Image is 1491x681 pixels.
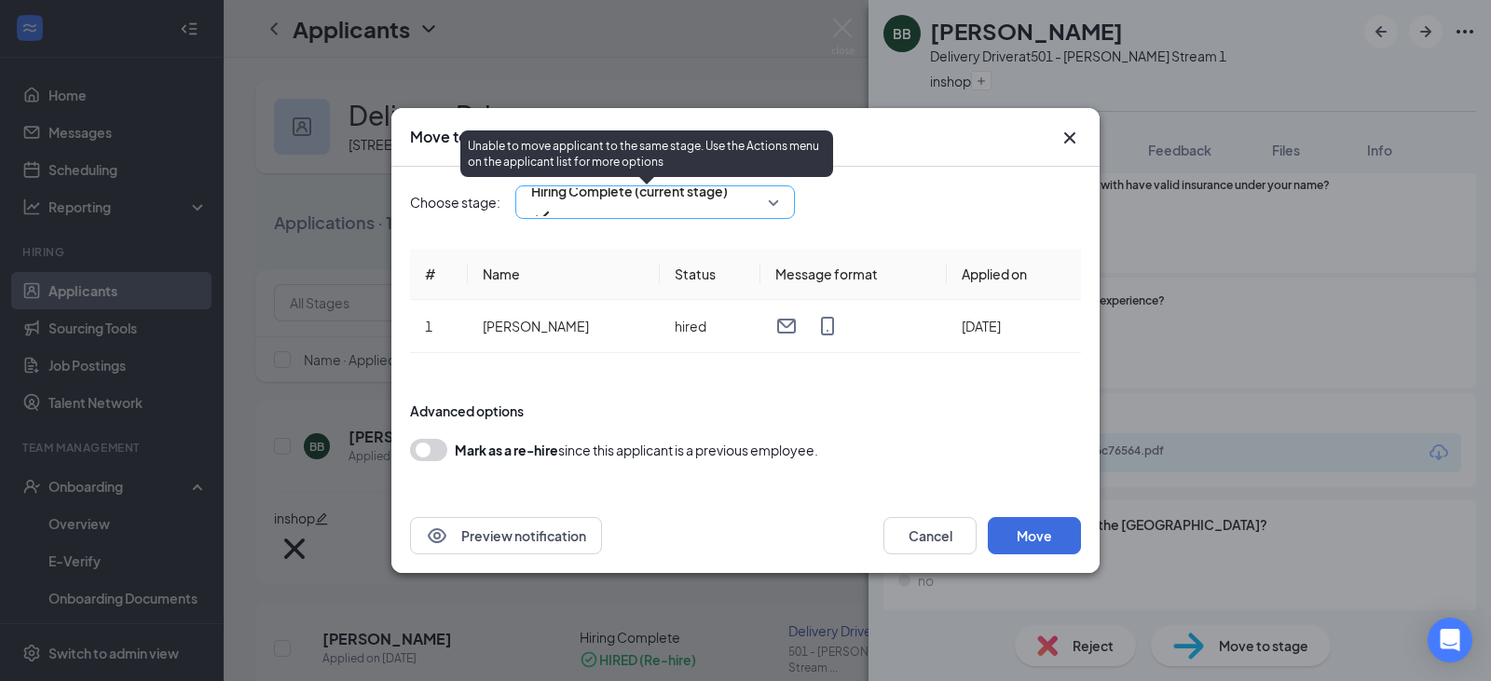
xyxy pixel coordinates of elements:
button: Cancel [883,517,977,554]
th: Name [468,249,660,300]
span: Choose stage: [410,192,500,212]
h3: Move to stage [410,127,511,147]
svg: MobileSms [816,315,839,337]
svg: Eye [426,524,448,547]
svg: Checkmark [531,205,554,227]
div: Unable to move applicant to the same stage. Use the Actions menu on the applicant list for more o... [460,130,833,177]
button: Close [1059,127,1081,149]
b: Mark as a re-hire [455,442,558,458]
div: Advanced options [410,402,1081,420]
th: Message format [760,249,947,300]
div: since this applicant is a previous employee. [455,439,818,461]
button: EyePreview notification [410,517,602,554]
td: hired [660,300,759,353]
th: Applied on [947,249,1081,300]
span: 1 [425,318,432,334]
td: [DATE] [947,300,1081,353]
span: Hiring Complete (current stage) [531,177,728,205]
svg: Email [775,315,798,337]
th: # [410,249,468,300]
th: Status [660,249,759,300]
td: [PERSON_NAME] [468,300,660,353]
button: Move [988,517,1081,554]
svg: Cross [1059,127,1081,149]
div: Open Intercom Messenger [1428,618,1472,662]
